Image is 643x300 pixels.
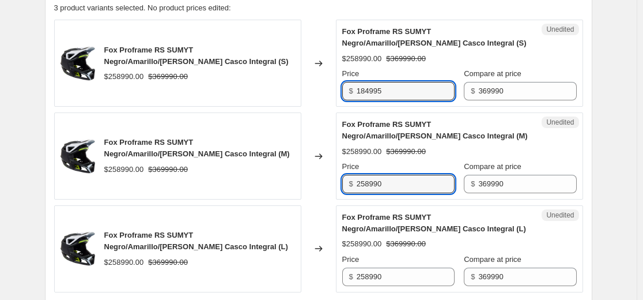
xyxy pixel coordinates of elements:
span: Fox Proframe RS SUMYT Negro/Amarillo/[PERSON_NAME] Casco Integral (M) [104,138,290,158]
div: $258990.00 [342,53,382,65]
span: Fox Proframe RS SUMYT Negro/Amarillo/[PERSON_NAME] Casco Integral (S) [104,46,289,66]
strike: $369990.00 [148,71,188,82]
img: 29868019_1_80x.webp [60,46,95,81]
span: Unedited [546,25,574,34]
div: $258990.00 [104,164,144,175]
img: 29868019_1_80x.webp [60,139,95,174]
span: Compare at price [464,255,521,264]
div: $258990.00 [104,257,144,268]
span: Fox Proframe RS SUMYT Negro/Amarillo/[PERSON_NAME] Casco Integral (S) [342,27,527,47]
div: $258990.00 [342,146,382,157]
span: Price [342,69,360,78]
strike: $369990.00 [386,146,426,157]
span: Fox Proframe RS SUMYT Negro/Amarillo/[PERSON_NAME] Casco Integral (L) [104,231,288,251]
span: Price [342,255,360,264]
span: Compare at price [464,162,521,171]
span: $ [471,272,475,281]
span: $ [471,179,475,188]
span: $ [471,87,475,95]
span: Unedited [546,118,574,127]
span: 3 product variants selected. No product prices edited: [54,3,231,12]
strike: $369990.00 [148,164,188,175]
span: $ [349,179,353,188]
span: Unedited [546,211,574,220]
strike: $369990.00 [386,53,426,65]
div: $258990.00 [342,238,382,250]
span: Compare at price [464,69,521,78]
span: Price [342,162,360,171]
div: $258990.00 [104,71,144,82]
strike: $369990.00 [386,238,426,250]
span: Fox Proframe RS SUMYT Negro/Amarillo/[PERSON_NAME] Casco Integral (M) [342,120,528,140]
span: Fox Proframe RS SUMYT Negro/Amarillo/[PERSON_NAME] Casco Integral (L) [342,213,526,233]
img: 29868019_1_80x.webp [60,231,95,266]
strike: $369990.00 [148,257,188,268]
span: $ [349,87,353,95]
span: $ [349,272,353,281]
